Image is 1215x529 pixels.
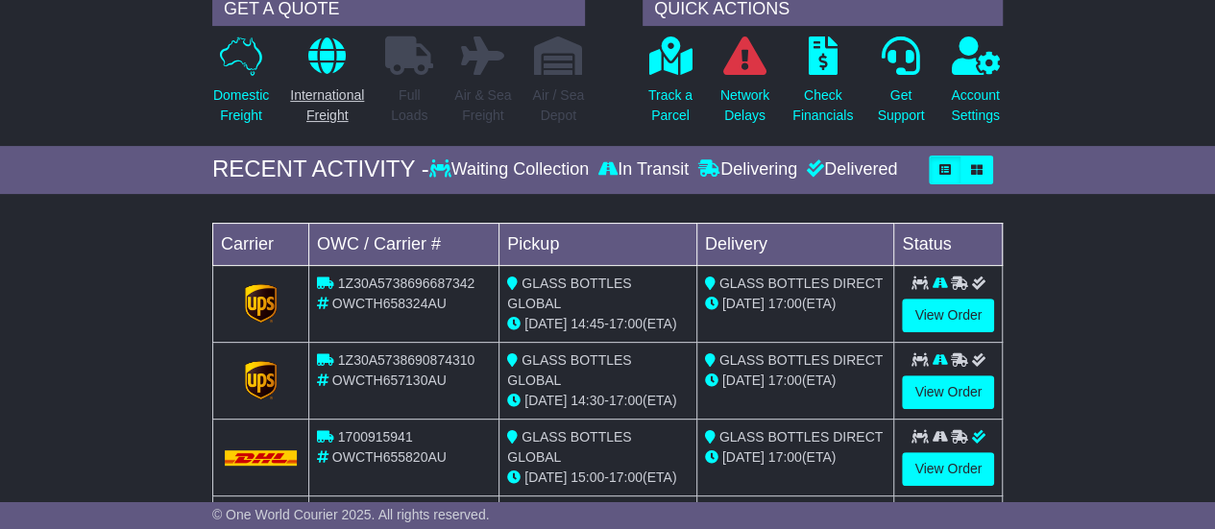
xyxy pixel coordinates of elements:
[594,159,693,180] div: In Transit
[877,85,924,126] p: Get Support
[507,391,689,411] div: - (ETA)
[212,507,490,522] span: © One World Courier 2025. All rights reserved.
[245,284,278,323] img: GetCarrierServiceLogo
[705,371,887,391] div: (ETA)
[951,85,1000,126] p: Account Settings
[719,36,770,136] a: NetworkDelays
[719,352,883,368] span: GLASS BOTTLES DIRECT
[768,296,802,311] span: 17:00
[338,276,474,291] span: 1Z30A5738696687342
[876,36,925,136] a: GetSupport
[524,316,567,331] span: [DATE]
[524,469,567,485] span: [DATE]
[693,159,802,180] div: Delivering
[289,36,365,136] a: InternationalFreight
[768,373,802,388] span: 17:00
[768,449,802,465] span: 17:00
[524,393,567,408] span: [DATE]
[332,373,447,388] span: OWCTH657130AU
[290,85,364,126] p: International Freight
[332,296,447,311] span: OWCTH658324AU
[609,469,643,485] span: 17:00
[696,223,894,265] td: Delivery
[609,393,643,408] span: 17:00
[532,85,584,126] p: Air / Sea Depot
[385,85,433,126] p: Full Loads
[950,36,1001,136] a: AccountSettings
[719,276,883,291] span: GLASS BOTTLES DIRECT
[454,85,511,126] p: Air & Sea Freight
[571,316,604,331] span: 14:45
[609,316,643,331] span: 17:00
[705,447,887,468] div: (ETA)
[212,223,308,265] td: Carrier
[894,223,1003,265] td: Status
[308,223,498,265] td: OWC / Carrier #
[507,276,631,311] span: GLASS BOTTLES GLOBAL
[902,452,994,486] a: View Order
[902,375,994,409] a: View Order
[225,450,297,466] img: DHL.png
[571,469,604,485] span: 15:00
[722,449,765,465] span: [DATE]
[722,373,765,388] span: [DATE]
[647,36,693,136] a: Track aParcel
[719,429,883,445] span: GLASS BOTTLES DIRECT
[507,352,631,388] span: GLASS BOTTLES GLOBAL
[338,352,474,368] span: 1Z30A5738690874310
[499,223,697,265] td: Pickup
[648,85,693,126] p: Track a Parcel
[722,296,765,311] span: [DATE]
[245,361,278,399] img: GetCarrierServiceLogo
[720,85,769,126] p: Network Delays
[212,36,270,136] a: DomesticFreight
[902,299,994,332] a: View Order
[213,85,269,126] p: Domestic Freight
[507,429,631,465] span: GLASS BOTTLES GLOBAL
[212,156,429,183] div: RECENT ACTIVITY -
[571,393,604,408] span: 14:30
[792,85,853,126] p: Check Financials
[791,36,854,136] a: CheckFinancials
[332,449,447,465] span: OWCTH655820AU
[507,314,689,334] div: - (ETA)
[802,159,897,180] div: Delivered
[507,468,689,488] div: - (ETA)
[338,429,413,445] span: 1700915941
[705,294,887,314] div: (ETA)
[429,159,594,180] div: Waiting Collection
